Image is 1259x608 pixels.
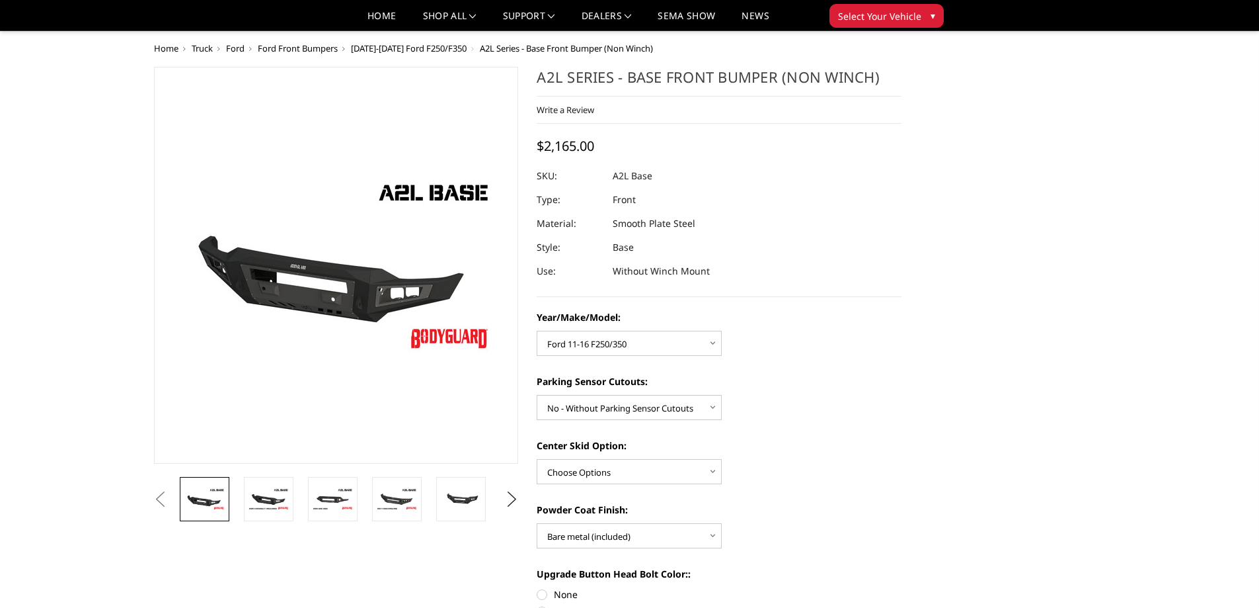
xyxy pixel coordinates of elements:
img: A2L Series - Base Front Bumper (Non Winch) [312,488,354,511]
a: Ford [226,42,245,54]
dt: Material: [537,212,603,236]
label: Parking Sensor Cutouts: [537,374,901,388]
a: Write a Review [537,104,594,116]
dd: Base [613,236,634,259]
label: None [537,587,901,601]
img: A2L Series - Base Front Bumper (Non Winch) [376,488,418,511]
dt: Use: [537,259,603,283]
span: Select Your Vehicle [838,9,921,23]
a: Dealers [582,11,632,30]
a: A2L Series - Base Front Bumper (Non Winch) [154,67,519,464]
dt: Type: [537,188,603,212]
a: Truck [192,42,213,54]
label: Year/Make/Model: [537,310,901,324]
button: Next [502,490,521,509]
dd: Smooth Plate Steel [613,212,695,236]
label: Center Skid Option: [537,439,901,453]
label: Upgrade Button Head Bolt Color:: [537,567,901,581]
dd: A2L Base [613,164,652,188]
img: A2L Series - Base Front Bumper (Non Winch) [440,490,482,509]
dt: SKU: [537,164,603,188]
a: [DATE]-[DATE] Ford F250/F350 [351,42,467,54]
h1: A2L Series - Base Front Bumper (Non Winch) [537,67,901,97]
a: Support [503,11,555,30]
img: A2L Series - Base Front Bumper (Non Winch) [248,488,289,511]
dd: Without Winch Mount [613,259,710,283]
img: A2L Series - Base Front Bumper (Non Winch) [184,488,225,511]
dd: Front [613,188,636,212]
label: Powder Coat Finish: [537,503,901,517]
span: ▾ [931,9,935,22]
span: A2L Series - Base Front Bumper (Non Winch) [480,42,653,54]
button: Previous [151,490,171,509]
a: shop all [423,11,477,30]
a: Ford Front Bumpers [258,42,338,54]
dt: Style: [537,236,603,259]
span: $2,165.00 [537,137,594,155]
a: Home [367,11,396,30]
a: Home [154,42,178,54]
button: Select Your Vehicle [829,4,944,28]
a: News [742,11,769,30]
a: SEMA Show [658,11,715,30]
